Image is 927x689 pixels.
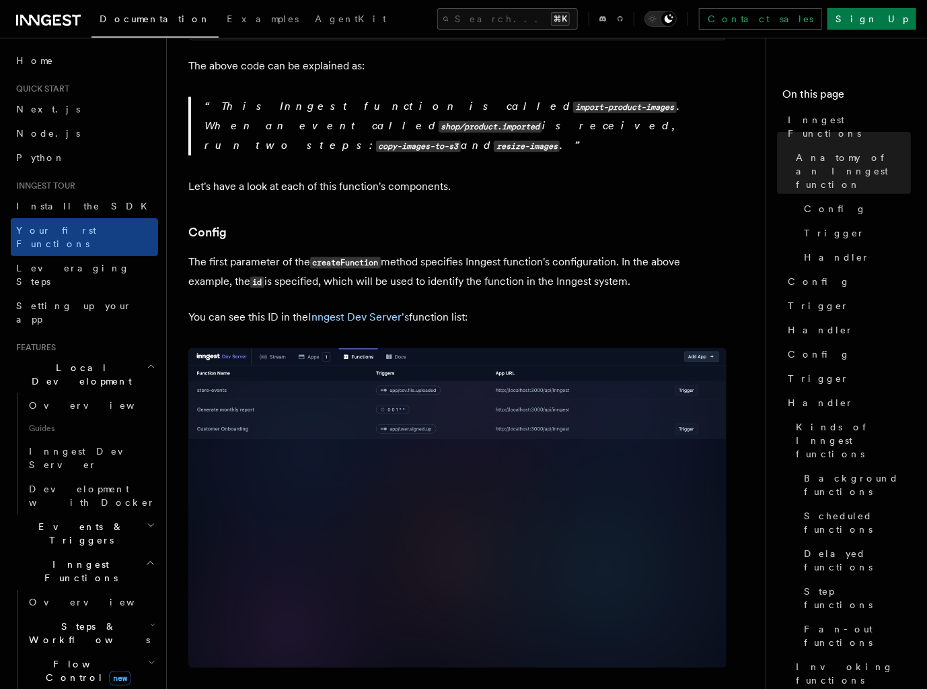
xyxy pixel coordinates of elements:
h4: On this page [782,86,911,108]
code: import-product-images [573,102,677,113]
a: Handler [799,245,911,269]
a: Anatomy of an Inngest function [790,145,911,197]
span: Examples [227,13,299,24]
a: Config [188,223,227,242]
span: Handler [788,323,854,337]
a: Background functions [799,466,911,504]
a: Trigger [799,221,911,245]
a: Install the SDK [11,194,158,218]
a: Scheduled functions [799,504,911,542]
a: Examples [219,4,307,36]
a: AgentKit [307,4,394,36]
p: You can see this ID in the function list: [188,308,727,327]
span: Setting up your app [16,300,132,325]
a: Development with Docker [24,477,158,515]
code: copy-images-to-s3 [376,141,461,152]
span: Config [788,275,850,288]
a: Trigger [782,294,911,318]
button: Events & Triggers [11,515,158,552]
span: Quick start [11,84,69,94]
code: resize-images [494,141,560,152]
button: Toggle dark mode [644,11,677,27]
span: Config [788,348,850,361]
span: new [109,671,131,686]
span: Delayed functions [804,547,911,574]
a: Contact sales [699,8,822,30]
span: Guides [24,418,158,439]
span: Handler [804,251,870,264]
a: Sign Up [827,8,916,30]
span: Kinds of Inngest functions [796,420,911,461]
div: Local Development [11,393,158,515]
button: Search...⌘K [437,8,578,30]
span: Handler [788,396,854,409]
code: createFunction [310,257,381,269]
span: Config [804,202,866,216]
button: Steps & Workflows [24,614,158,652]
span: Events & Triggers [11,520,147,547]
a: Home [11,48,158,73]
a: Config [782,269,911,294]
span: Next.js [16,104,80,114]
a: Documentation [91,4,219,38]
a: Handler [782,318,911,342]
p: The above code can be explained as: [188,57,727,75]
span: Fan-out functions [804,622,911,649]
a: Your first Functions [11,218,158,256]
span: Inngest Functions [11,558,145,585]
kbd: ⌘K [551,12,570,26]
a: Config [799,197,911,221]
span: Background functions [804,471,911,498]
span: Inngest Functions [788,113,911,140]
a: Overview [24,590,158,614]
a: Inngest Dev Server's [308,310,409,323]
a: Handler [782,391,911,415]
span: Overview [29,597,168,608]
span: Development with Docker [29,484,155,508]
a: Overview [24,393,158,418]
a: Kinds of Inngest functions [790,415,911,466]
a: Inngest Functions [782,108,911,145]
a: Python [11,145,158,170]
p: This Inngest function is called . When an event called is received, run two steps: and . [205,97,727,156]
span: Features [11,342,56,353]
span: Steps & Workflows [24,620,150,647]
span: Local Development [11,361,147,388]
a: Inngest Dev Server [24,439,158,477]
code: id [250,277,264,288]
span: Documentation [100,13,211,24]
span: Inngest tour [11,181,75,191]
a: Delayed functions [799,542,911,579]
code: shop/product.imported [439,121,542,133]
span: Python [16,152,65,163]
a: Next.js [11,97,158,121]
p: Let's have a look at each of this function's components. [188,177,727,196]
span: Trigger [788,299,849,313]
a: Node.js [11,121,158,145]
span: Your first Functions [16,225,96,249]
span: Trigger [788,372,849,385]
span: Scheduled functions [804,509,911,536]
a: Config [782,342,911,366]
span: Home [16,54,54,67]
span: Node.js [16,128,80,139]
span: Anatomy of an Inngest function [796,151,911,191]
span: AgentKit [315,13,386,24]
button: Local Development [11,356,158,393]
span: Flow Control [24,657,148,684]
span: Step functions [804,585,911,612]
span: Install the SDK [16,201,155,211]
a: Trigger [782,366,911,391]
span: Overview [29,400,168,411]
span: Inngest Dev Server [29,446,144,470]
img: Screenshot of the Inngest Dev Server interface showing three functions listed under the 'Function... [188,348,727,668]
a: Setting up your app [11,294,158,331]
a: Leveraging Steps [11,256,158,294]
p: The first parameter of the method specifies Inngest function's configuration. In the above exampl... [188,253,727,292]
button: Inngest Functions [11,552,158,590]
a: Step functions [799,579,911,617]
a: Fan-out functions [799,617,911,655]
span: Leveraging Steps [16,263,130,287]
span: Trigger [804,226,865,240]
